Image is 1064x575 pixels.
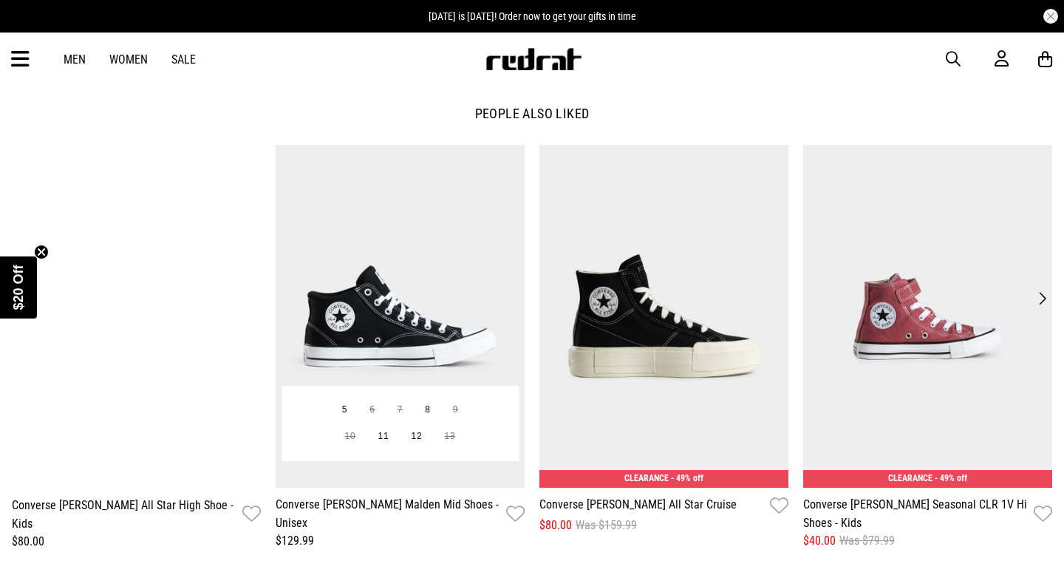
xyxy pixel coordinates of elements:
[64,52,86,67] a: Men
[276,145,525,489] img: Converse Chuck Taylor Malden Mid Shoes - Unisex in Black
[671,473,703,483] span: - 49% off
[539,495,737,517] a: Converse [PERSON_NAME] All Star Cruise
[109,52,148,67] a: Women
[433,423,466,450] button: 13
[839,532,895,550] span: Was $79.99
[12,6,56,50] button: Open LiveChat chat widget
[442,397,469,423] button: 9
[11,265,26,310] span: $20 Off
[12,532,261,550] div: $80.00
[334,423,367,450] button: 10
[414,397,441,423] button: 8
[276,495,500,532] a: Converse [PERSON_NAME] Malden Mid Shoes - Unisex
[386,397,414,423] button: 7
[624,473,669,483] span: CLEARANCE
[171,52,196,67] a: Sale
[803,145,1052,489] img: Converse Chuck Taylor Seasonal Clr 1v Hi Shoes - Kids in Pink
[34,245,49,259] button: Close teaser
[576,517,637,534] span: Was $159.99
[803,495,1028,532] a: Converse [PERSON_NAME] Seasonal CLR 1V Hi Shoes - Kids
[12,145,261,489] img: Converse Chuck Taylor All Star High Shoe - Kids in Black
[12,105,1052,123] p: People also liked
[1032,288,1052,309] button: Next
[429,10,636,22] span: [DATE] is [DATE]! Order now to get your gifts in time
[803,532,836,550] span: $40.00
[485,48,582,70] img: Redrat logo
[367,423,400,450] button: 11
[276,532,525,550] div: $129.99
[888,473,932,483] span: CLEARANCE
[539,145,788,489] img: Converse Chuck Taylor All Star Cruise in Black
[539,517,572,534] span: $80.00
[12,495,236,532] a: Converse [PERSON_NAME] All Star High Shoe - Kids
[935,473,967,483] span: - 49% off
[400,423,434,450] button: 12
[358,397,386,423] button: 6
[331,397,358,423] button: 5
